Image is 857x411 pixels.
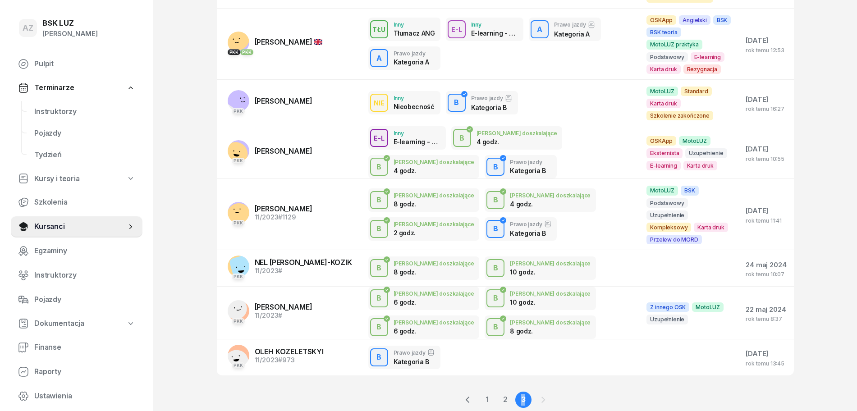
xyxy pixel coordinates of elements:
[394,95,435,101] div: Inny
[255,357,324,363] div: 11/2023
[477,138,523,146] div: 4 godz.
[490,291,502,306] div: B
[11,216,142,237] a: Kursanci
[453,129,471,147] button: B
[373,350,385,365] div: B
[510,192,591,198] div: [PERSON_NAME] doszkalające
[27,101,142,123] a: Instruktorzy
[11,361,142,383] a: Raporty
[486,158,504,176] button: B
[394,320,474,325] div: [PERSON_NAME] doszkalające
[646,40,702,49] span: MotoLUZ praktyka
[255,347,324,356] span: OLEH KOZELETSKYI
[394,200,440,208] div: 8 godz.
[11,192,142,213] a: Szkolenia
[746,348,786,360] div: [DATE]
[11,265,142,286] a: Instruktorzy
[746,205,786,217] div: [DATE]
[448,94,466,112] button: B
[373,291,385,306] div: B
[477,130,557,136] div: [PERSON_NAME] doszkalające
[228,345,324,366] a: PKKOLEH KOZELETSKYI11/2023#973
[746,361,786,366] div: rok temu 13:45
[486,289,504,307] button: B
[373,192,385,208] div: B
[533,22,546,37] div: A
[510,220,551,228] div: Prawo jazdy
[679,15,710,25] span: Angielski
[34,245,135,257] span: Egzaminy
[646,52,687,62] span: Podstawowy
[370,259,388,277] button: B
[471,29,518,37] div: E-learning - 60 dni
[34,269,135,281] span: Instruktorzy
[510,291,591,297] div: [PERSON_NAME] doszkalające
[681,87,712,96] span: Standard
[34,390,135,402] span: Ustawienia
[394,291,474,297] div: [PERSON_NAME] doszkalające
[510,167,545,174] div: Kategoria B
[646,161,680,170] span: E-learning
[232,318,245,324] div: PKK
[746,143,786,155] div: [DATE]
[486,220,504,238] button: B
[34,318,84,329] span: Dokumentacja
[370,132,388,144] div: E-L
[531,20,549,38] button: A
[448,24,466,35] div: E-L
[255,302,312,311] span: [PERSON_NAME]
[394,130,440,136] div: Inny
[255,214,312,220] div: 11/2023
[370,220,388,238] button: B
[278,356,294,364] span: #973
[34,221,126,233] span: Kursanci
[746,271,786,277] div: rok temu 10:07
[228,32,323,53] a: PKKPKK[PERSON_NAME]
[394,229,440,237] div: 2 godz.
[490,320,502,335] div: B
[370,97,388,109] div: NIE
[683,161,717,170] span: Karta druk
[646,136,676,146] span: OSKApp
[278,311,282,319] span: #
[228,202,312,224] a: PKK[PERSON_NAME]11/2023#1129
[370,94,388,112] button: NIE
[373,320,385,335] div: B
[34,128,135,139] span: Pojazdy
[471,22,518,27] div: Inny
[679,136,710,146] span: MotoLUZ
[394,268,440,276] div: 8 godz.
[370,129,388,147] button: E-L
[746,304,786,315] div: 22 maj 2024
[713,15,731,25] span: BSK
[683,64,721,74] span: Rezygnacja
[456,131,468,146] div: B
[486,191,504,209] button: B
[510,298,557,306] div: 10 godz.
[228,90,312,112] a: PKK[PERSON_NAME]
[490,160,502,175] div: B
[228,49,241,55] div: PKK
[394,167,440,174] div: 4 godz.
[646,87,678,96] span: MotoLUZ
[746,218,786,224] div: rok temu 11:41
[486,259,504,277] button: B
[646,223,691,232] span: Kompleksowy
[232,158,245,164] div: PKK
[646,111,713,120] span: Szkolenie zakończone
[228,256,352,277] a: PKKNEL [PERSON_NAME]-KOZIK11/2023#
[34,149,135,161] span: Tydzień
[510,327,557,335] div: 8 godz.
[471,95,512,102] div: Prawo jazdy
[370,158,388,176] button: B
[255,204,312,213] span: [PERSON_NAME]
[228,300,312,322] a: PKK[PERSON_NAME]11/2023#
[746,156,786,162] div: rok temu 10:55
[646,148,683,158] span: Eksternista
[490,192,502,208] div: B
[369,24,389,35] div: TŁU
[373,221,385,237] div: B
[232,274,245,279] div: PKK
[34,342,135,353] span: Finanse
[554,21,595,28] div: Prawo jazdy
